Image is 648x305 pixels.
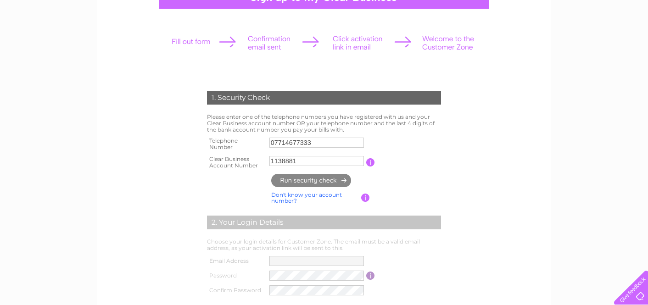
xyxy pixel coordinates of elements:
[361,194,370,202] input: Information
[205,153,267,172] th: Clear Business Account Number
[366,158,375,166] input: Information
[205,135,267,153] th: Telephone Number
[568,39,596,46] a: Telecoms
[205,268,267,283] th: Password
[22,24,69,52] img: logo.png
[271,191,342,205] a: Don't know your account number?
[542,39,563,46] a: Energy
[205,111,443,135] td: Please enter one of the telephone numbers you have registered with us and your Clear Business acc...
[205,283,267,298] th: Confirm Password
[205,236,443,254] td: Choose your login details for Customer Zone. The email must be a valid email address, as your act...
[207,91,441,105] div: 1. Security Check
[205,254,267,268] th: Email Address
[108,5,542,44] div: Clear Business is a trading name of Verastar Limited (registered in [GEOGRAPHIC_DATA] No. 3667643...
[475,5,538,16] a: 0333 014 3131
[520,39,537,46] a: Water
[601,39,614,46] a: Blog
[366,272,375,280] input: Information
[620,39,642,46] a: Contact
[207,216,441,229] div: 2. Your Login Details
